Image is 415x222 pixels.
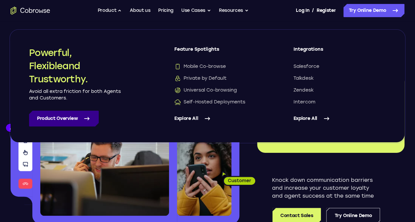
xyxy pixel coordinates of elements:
[29,46,121,86] h2: Powerful, Flexible and Trustworthy.
[174,87,181,94] img: Universal Co-browsing
[294,87,386,94] a: Zendesk
[174,99,181,105] img: Self-Hosted Deployments
[40,98,169,216] img: A customer support agent talking on the phone
[174,63,181,70] img: Mobile Co-browse
[174,87,267,94] a: Universal Co-browsingUniversal Co-browsing
[174,111,267,126] a: Explore All
[294,63,386,70] a: Salesforce
[294,99,386,105] a: Intercom
[98,4,122,17] button: Product
[312,7,314,14] span: /
[294,63,319,70] span: Salesforce
[219,4,249,17] button: Resources
[174,46,267,58] span: Feature Spotlights
[174,63,267,70] a: Mobile Co-browseMobile Co-browse
[294,46,386,58] span: Integrations
[130,4,150,17] a: About us
[11,7,50,14] a: Go to the home page
[29,111,99,126] a: Product Overview
[272,176,380,200] p: Knock down communication barriers and increase your customer loyalty and agent success at the sam...
[294,75,314,82] span: Talkdesk
[174,87,237,94] span: Universal Co-browsing
[294,87,314,94] span: Zendesk
[174,75,181,82] img: Private by Default
[174,99,245,105] span: Self-Hosted Deployments
[294,75,386,82] a: Talkdesk
[317,4,336,17] a: Register
[294,111,386,126] a: Explore All
[174,75,267,82] a: Private by DefaultPrivate by Default
[177,138,231,216] img: A customer holding their phone
[181,4,211,17] button: Use Cases
[29,88,121,101] p: Avoid all extra friction for both Agents and Customers.
[343,4,404,17] a: Try Online Demo
[296,4,309,17] a: Log In
[174,63,226,70] span: Mobile Co-browse
[174,75,226,82] span: Private by Default
[158,4,173,17] a: Pricing
[294,99,315,105] span: Intercom
[174,99,267,105] a: Self-Hosted DeploymentsSelf-Hosted Deployments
